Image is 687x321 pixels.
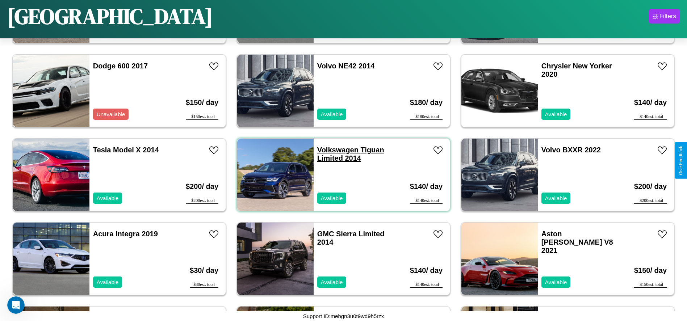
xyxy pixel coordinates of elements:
[93,146,159,154] a: Tesla Model X 2014
[634,91,667,114] h3: $ 140 / day
[186,198,218,204] div: $ 200 est. total
[321,109,343,119] p: Available
[634,175,667,198] h3: $ 200 / day
[190,259,218,282] h3: $ 30 / day
[634,198,667,204] div: $ 200 est. total
[317,146,384,162] a: Volkswagen Tiguan Limited 2014
[659,13,676,20] div: Filters
[634,282,667,288] div: $ 150 est. total
[541,62,612,78] a: Chrysler New Yorker 2020
[97,193,119,203] p: Available
[634,114,667,120] div: $ 140 est. total
[186,91,218,114] h3: $ 150 / day
[317,62,375,70] a: Volvo NE42 2014
[186,175,218,198] h3: $ 200 / day
[410,91,443,114] h3: $ 180 / day
[303,311,384,321] p: Support ID: mebgn3u0t9wd9h5rzx
[410,282,443,288] div: $ 140 est. total
[649,9,680,24] button: Filters
[410,259,443,282] h3: $ 140 / day
[410,114,443,120] div: $ 180 est. total
[317,230,385,246] a: GMC Sierra Limited 2014
[93,230,158,238] a: Acura Integra 2019
[545,193,567,203] p: Available
[678,146,683,175] div: Give Feedback
[321,277,343,287] p: Available
[7,1,213,31] h1: [GEOGRAPHIC_DATA]
[541,230,613,254] a: Aston [PERSON_NAME] V8 2021
[545,277,567,287] p: Available
[545,109,567,119] p: Available
[93,62,148,70] a: Dodge 600 2017
[7,296,25,314] iframe: Intercom live chat
[97,109,125,119] p: Unavailable
[190,282,218,288] div: $ 30 est. total
[541,146,601,154] a: Volvo BXXR 2022
[634,259,667,282] h3: $ 150 / day
[321,193,343,203] p: Available
[97,277,119,287] p: Available
[186,114,218,120] div: $ 150 est. total
[410,198,443,204] div: $ 140 est. total
[410,175,443,198] h3: $ 140 / day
